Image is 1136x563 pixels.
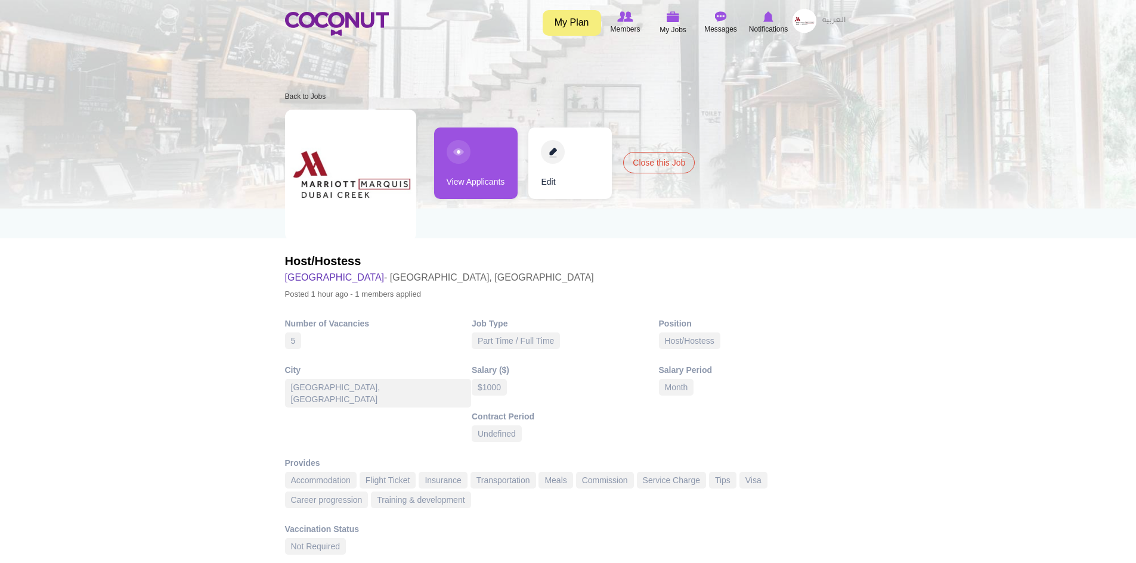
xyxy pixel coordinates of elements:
[434,127,518,199] a: View Applicants
[472,379,507,396] div: $1000
[285,523,472,535] div: Vaccination Status
[285,272,385,282] a: [GEOGRAPHIC_DATA]
[659,332,720,349] div: Host/Hostess
[709,472,736,489] div: Tips
[472,425,522,442] div: Undefined
[285,286,594,303] p: Posted 1 hour ago - 1 members applied
[739,472,767,489] div: Visa
[715,11,727,22] img: Messages
[660,24,686,36] span: My Jobs
[576,472,634,489] div: Commission
[471,472,536,489] div: Transportation
[543,10,601,36] a: My Plan
[659,379,694,396] div: Month
[617,11,633,22] img: Browse Members
[602,9,649,36] a: Browse Members Members
[472,410,659,422] div: Contract Period
[285,472,357,489] div: Accommodation
[763,11,773,22] img: Notifications
[667,11,680,22] img: My Jobs
[472,332,560,349] div: Part Time / Full Time
[538,472,572,489] div: Meals
[371,492,471,508] div: Training & development
[649,9,697,37] a: My Jobs My Jobs
[285,92,326,101] a: Back to Jobs
[285,269,594,286] h3: - [GEOGRAPHIC_DATA], [GEOGRAPHIC_DATA]
[749,23,788,35] span: Notifications
[285,253,594,269] h2: Host/Hostess
[472,318,659,329] div: Job Type
[816,9,852,33] a: العربية
[472,364,659,376] div: Salary ($)
[637,472,707,489] div: Service Charge
[659,318,846,329] div: Position
[360,472,416,489] div: Flight Ticket
[528,127,612,199] a: Edit
[697,9,745,36] a: Messages Messages
[704,23,737,35] span: Messages
[285,457,852,469] div: Provides
[745,9,793,36] a: Notifications Notifications
[285,492,369,508] div: Career progression
[285,364,472,376] div: City
[419,472,467,489] div: Insurance
[623,152,695,173] a: Close this Job
[285,379,472,408] div: [GEOGRAPHIC_DATA], [GEOGRAPHIC_DATA]
[285,12,389,36] img: Home
[659,364,846,376] div: Salary Period
[610,23,640,35] span: Members
[285,332,302,349] div: 5
[285,318,472,329] div: Number of Vacancies
[285,538,346,555] div: Not Required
